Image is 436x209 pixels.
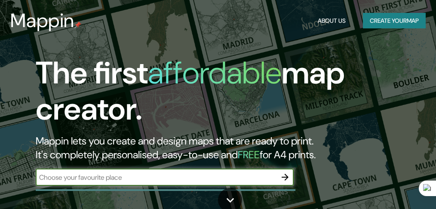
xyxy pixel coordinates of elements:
input: Choose your favourite place [36,172,276,182]
img: mappin-pin [74,22,81,28]
h5: FREE [238,148,260,161]
button: Create yourmap [363,13,426,29]
button: About Us [314,13,349,29]
h1: affordable [148,53,282,93]
h2: Mappin lets you create and design maps that are ready to print. It's completely personalised, eas... [36,134,384,162]
h3: Mappin [10,9,74,32]
h1: The first map creator. [36,55,384,134]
